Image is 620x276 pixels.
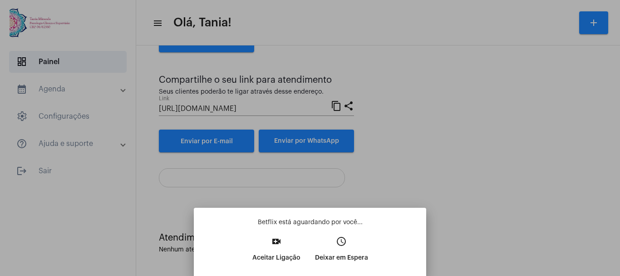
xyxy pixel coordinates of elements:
[252,250,300,266] p: Aceitar Ligação
[336,236,347,247] mat-icon: access_time
[201,218,419,227] p: Betflix está aguardando por você...
[315,250,368,266] p: Deixar em Espera
[271,236,282,247] mat-icon: video_call
[308,233,375,272] button: Deixar em Espera
[245,233,308,272] button: Aceitar Ligação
